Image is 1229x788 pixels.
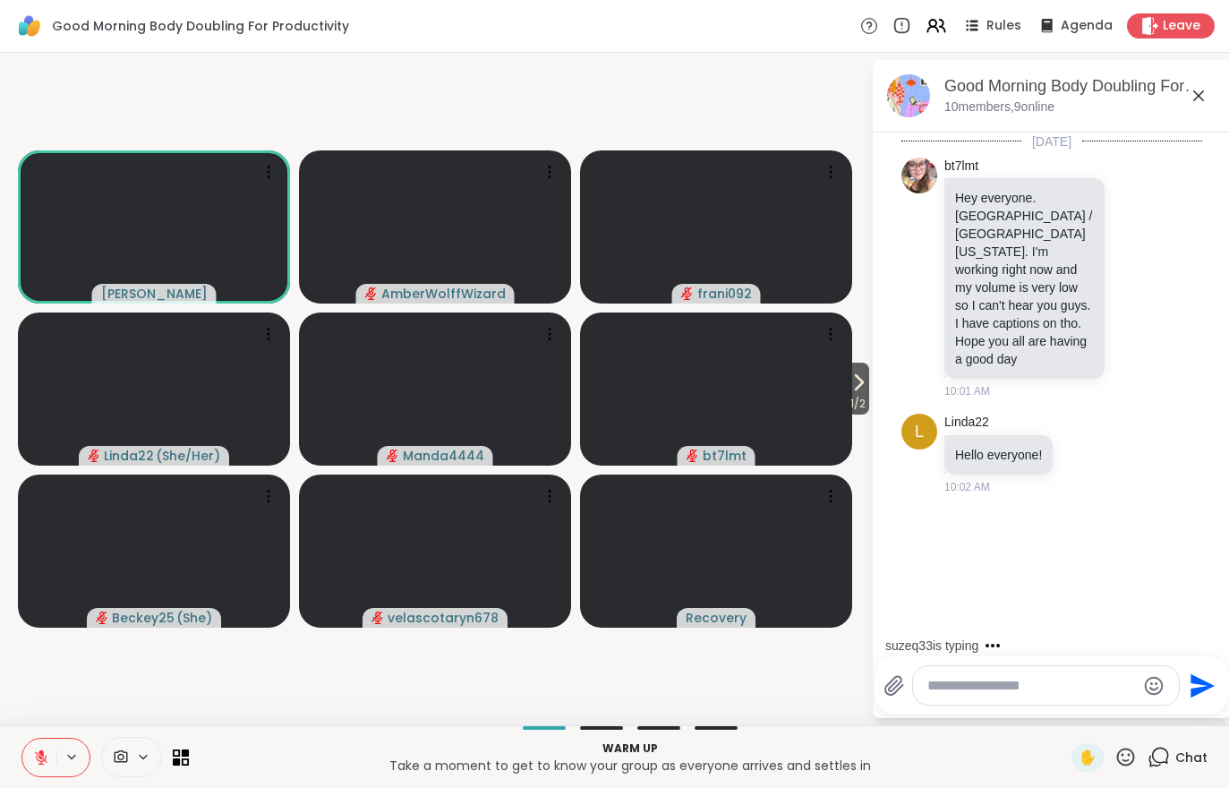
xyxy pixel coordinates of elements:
[847,363,869,415] button: 1/2
[847,393,869,415] span: 1 / 2
[901,158,937,193] img: https://sharewell-space-live.sfo3.digitaloceanspaces.com/user-generated/88ba1641-f8b8-46aa-8805-2...
[200,757,1061,775] p: Take a moment to get to know your group as everyone arrives and settles in
[388,609,499,627] span: velascotaryn678
[944,383,990,399] span: 10:01 AM
[156,447,220,465] span: ( She/Her )
[944,479,990,495] span: 10:02 AM
[927,677,1136,695] textarea: Type your message
[176,609,212,627] span: ( She )
[686,609,747,627] span: Recovery
[365,287,378,300] span: audio-muted
[887,74,930,117] img: Good Morning Body Doubling For Productivity, Oct 15
[200,741,1061,757] p: Warm up
[1143,675,1165,697] button: Emoji picker
[1021,133,1082,150] span: [DATE]
[955,189,1094,368] p: Hey everyone. [GEOGRAPHIC_DATA] / [GEOGRAPHIC_DATA][US_STATE]. I'm working right now and my volum...
[101,285,208,303] span: [PERSON_NAME]
[88,450,100,462] span: audio-muted
[14,11,45,41] img: ShareWell Logomark
[403,447,484,465] span: Manda4444
[697,285,752,303] span: frani092
[986,17,1021,35] span: Rules
[687,450,699,462] span: audio-muted
[885,637,978,655] div: suzeq33 is typing
[944,158,978,176] a: bt7lmt
[915,420,924,444] span: L
[681,287,694,300] span: audio-muted
[1175,749,1208,767] span: Chat
[381,285,506,303] span: AmberWolffWizard
[112,609,175,627] span: Beckey25
[96,612,108,624] span: audio-muted
[703,447,747,465] span: bt7lmt
[387,450,399,462] span: audio-muted
[1180,665,1220,706] button: Send
[1163,17,1200,35] span: Leave
[104,447,154,465] span: Linda22
[52,17,349,35] span: Good Morning Body Doubling For Productivity
[944,414,989,432] a: Linda22
[955,446,1042,464] p: Hello everyone!
[371,612,384,624] span: audio-muted
[944,75,1216,98] div: Good Morning Body Doubling For Productivity, [DATE]
[1079,747,1097,768] span: ✋
[944,98,1054,116] p: 10 members, 9 online
[1061,17,1113,35] span: Agenda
